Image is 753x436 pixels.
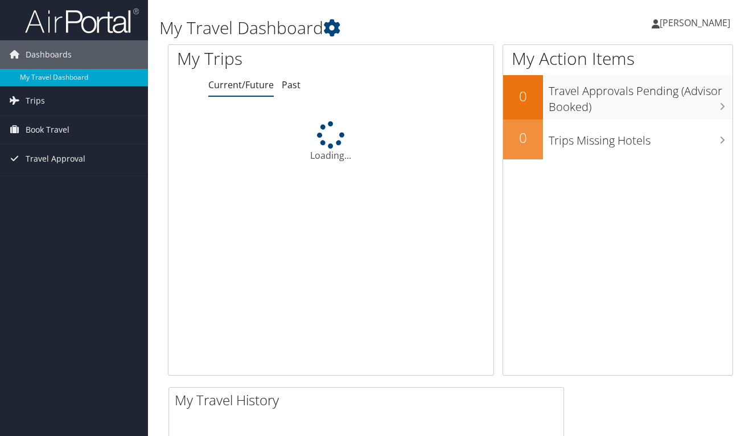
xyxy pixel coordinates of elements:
h1: My Trips [177,47,349,71]
h3: Trips Missing Hotels [549,127,733,149]
h2: 0 [503,87,543,106]
h2: My Travel History [175,390,563,410]
h1: My Travel Dashboard [159,16,548,40]
span: [PERSON_NAME] [660,17,730,29]
a: Current/Future [208,79,274,91]
div: Loading... [168,121,493,162]
a: 0Trips Missing Hotels [503,120,733,159]
span: Dashboards [26,40,72,69]
h2: 0 [503,128,543,147]
img: airportal-logo.png [25,7,139,34]
a: 0Travel Approvals Pending (Advisor Booked) [503,75,733,119]
h1: My Action Items [503,47,733,71]
a: Past [282,79,301,91]
h3: Travel Approvals Pending (Advisor Booked) [549,77,733,115]
span: Trips [26,87,45,115]
span: Travel Approval [26,145,85,173]
a: [PERSON_NAME] [652,6,742,40]
span: Book Travel [26,116,69,144]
